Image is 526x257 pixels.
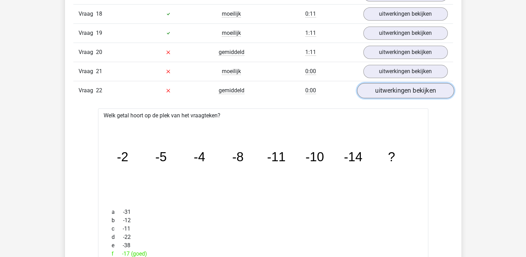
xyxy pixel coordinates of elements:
span: a [112,208,123,216]
span: 0:11 [305,10,316,17]
tspan: -10 [306,149,324,164]
a: uitwerkingen bekijken [363,46,448,59]
span: e [112,241,123,250]
span: 0:00 [305,87,316,94]
span: b [112,216,123,225]
a: uitwerkingen bekijken [363,65,448,78]
tspan: -4 [194,149,205,164]
span: Vraag [79,67,96,76]
div: -12 [106,216,420,225]
span: Vraag [79,86,96,95]
div: -31 [106,208,420,216]
span: 0:00 [305,68,316,75]
tspan: -5 [155,149,167,164]
tspan: ? [388,149,396,164]
span: 20 [96,49,102,55]
span: moeilijk [222,10,241,17]
span: d [112,233,123,241]
span: 1:11 [305,30,316,37]
a: uitwerkingen bekijken [363,26,448,40]
span: Vraag [79,10,96,18]
div: -22 [106,233,420,241]
span: 21 [96,68,102,75]
span: gemiddeld [219,49,244,56]
tspan: -11 [267,149,286,164]
span: 18 [96,10,102,17]
span: 19 [96,30,102,36]
span: Vraag [79,29,96,37]
a: uitwerkingen bekijken [357,83,454,98]
span: moeilijk [222,30,241,37]
tspan: -8 [232,149,244,164]
div: -11 [106,225,420,233]
a: uitwerkingen bekijken [363,7,448,21]
tspan: -2 [117,149,128,164]
span: Vraag [79,48,96,56]
span: 22 [96,87,102,94]
tspan: -14 [344,149,363,164]
div: -38 [106,241,420,250]
span: moeilijk [222,68,241,75]
span: gemiddeld [219,87,244,94]
span: 1:11 [305,49,316,56]
span: c [112,225,123,233]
